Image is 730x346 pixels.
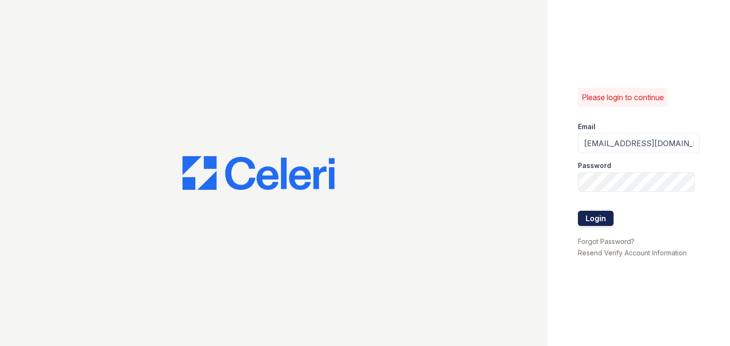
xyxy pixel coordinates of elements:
a: Resend Verify Account Information [578,249,687,257]
button: Login [578,211,614,226]
p: Please login to continue [582,92,664,103]
label: Password [578,161,611,170]
label: Email [578,122,596,131]
img: CE_Logo_Blue-a8612792a0a2168367f1c8372b55b34899dd931a85d93a1a3d3e32e68fde9ad4.png [182,156,335,190]
a: Forgot Password? [578,237,634,245]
